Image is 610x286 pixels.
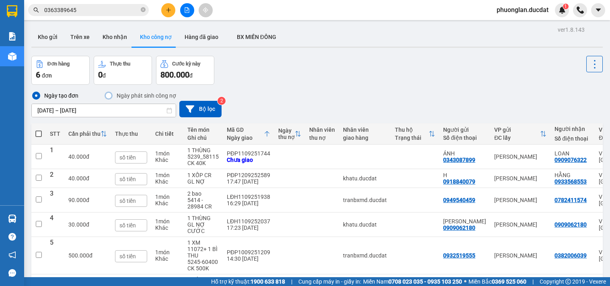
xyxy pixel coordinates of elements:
div: ĐC lấy [494,135,540,141]
div: GL NỢ CƯỚC [187,221,219,234]
div: [PERSON_NAME] [494,197,546,203]
div: STT [50,131,60,137]
span: Cung cấp máy in - giấy in: [298,277,361,286]
span: đ [86,153,89,160]
div: Người nhận [555,126,591,132]
div: 1 món [155,172,179,178]
div: Cước kỳ này [172,61,200,67]
div: 5239_58115 CK 40K [187,153,219,166]
span: notification [8,251,16,259]
input: số tiền [115,250,147,262]
div: Đơn hàng [47,61,70,67]
div: 1 món [155,249,179,255]
div: Người gửi [443,127,486,133]
div: 0343087899 [443,157,475,163]
div: 2 bao [187,190,219,197]
div: 0933568553 [555,178,587,185]
div: 30.000 [68,221,107,228]
img: phone-icon [577,6,584,14]
span: đ [86,197,89,203]
div: Cần phải thu [68,131,101,137]
th: Toggle SortBy [64,123,111,145]
div: Ghi chú [187,135,219,141]
div: Chưa giao [227,157,270,163]
div: Nhân viên [343,127,387,133]
div: thu nợ [309,135,335,141]
th: Toggle SortBy [274,123,305,145]
input: số tiền [115,219,147,231]
div: 0949540459 [443,197,475,203]
div: LĐH1109252037 [227,218,270,225]
input: số tiền [115,151,147,163]
div: Thu hộ [395,127,429,133]
div: 1 THÙNG [187,147,219,153]
button: Đơn hàng6đơn [31,56,90,85]
span: đ [86,175,89,182]
div: 0909062180 [443,225,475,231]
div: 1 XM 11072+ 1 BÌ THU [187,239,219,259]
div: 0382006039 [555,252,587,259]
strong: 0708 023 035 - 0935 103 250 [388,278,462,285]
span: đ [89,252,92,259]
div: Khác [155,178,179,185]
span: close-circle [141,6,146,14]
div: 3 [50,190,60,210]
button: Kho công nợ [134,27,178,47]
div: LĐH1109251938 [227,194,270,200]
sup: 2 [218,97,226,105]
div: HẰNG [555,172,591,178]
span: 800.000 [160,70,189,80]
div: khatu.ducdat [343,221,387,228]
div: 1 món [155,218,179,225]
span: Hỗ trợ kỹ thuật: [211,277,285,286]
button: caret-down [591,3,605,17]
div: 40.000 [68,175,107,182]
div: 0918840079 [443,178,475,185]
span: copyright [565,279,571,284]
div: thu nợ [278,134,295,140]
button: Hàng đã giao [178,27,225,47]
div: 4 [50,215,60,234]
span: phuonglan.ducdat [490,5,555,15]
button: Thực thu0đ [94,56,152,85]
div: Mã GD [227,127,264,133]
button: Trên xe [64,27,96,47]
div: Khác [155,157,179,163]
span: search [33,7,39,13]
div: Ngày [278,127,295,134]
div: Tên món [187,127,219,133]
strong: 1900 633 818 [251,278,285,285]
input: số tiền [115,195,147,207]
div: PHƯƠNG TUYỀN [443,218,486,225]
img: warehouse-icon [8,214,16,223]
div: Ngày giao [227,135,264,141]
div: 1 XỐP [187,277,219,283]
span: 1 [564,4,567,9]
span: Miền Nam [363,277,462,286]
div: 1 [50,147,60,166]
span: 6 [36,70,40,80]
span: BX MIỀN ĐÔNG [237,34,276,40]
div: 17:47 [DATE] [227,178,270,185]
div: PĐP1109251744 [227,150,270,157]
div: Trạng thái [395,135,429,141]
span: question-circle [8,233,16,241]
span: caret-down [595,6,602,14]
div: Chi tiết [155,131,179,137]
div: 14:30 [DATE] [227,255,270,262]
span: plus [166,7,171,13]
div: 0932519555 [443,252,475,259]
div: tranbxmd.ducdat [343,252,387,259]
div: khatu.ducdat [343,175,387,182]
div: 5245-60400 CK 500K [187,259,219,272]
div: PĐP1009251209 [227,249,270,255]
div: [PERSON_NAME] [494,221,546,228]
div: ver 1.8.143 [558,25,585,34]
div: 16:29 [DATE] [227,200,270,206]
div: 1 XỐP CR [187,172,219,178]
div: Khác [155,225,179,231]
input: Tìm tên, số ĐT hoặc mã đơn [44,6,139,14]
div: H [443,172,486,178]
button: Kho nhận [96,27,134,47]
div: PĐP1209252589 [227,172,270,178]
